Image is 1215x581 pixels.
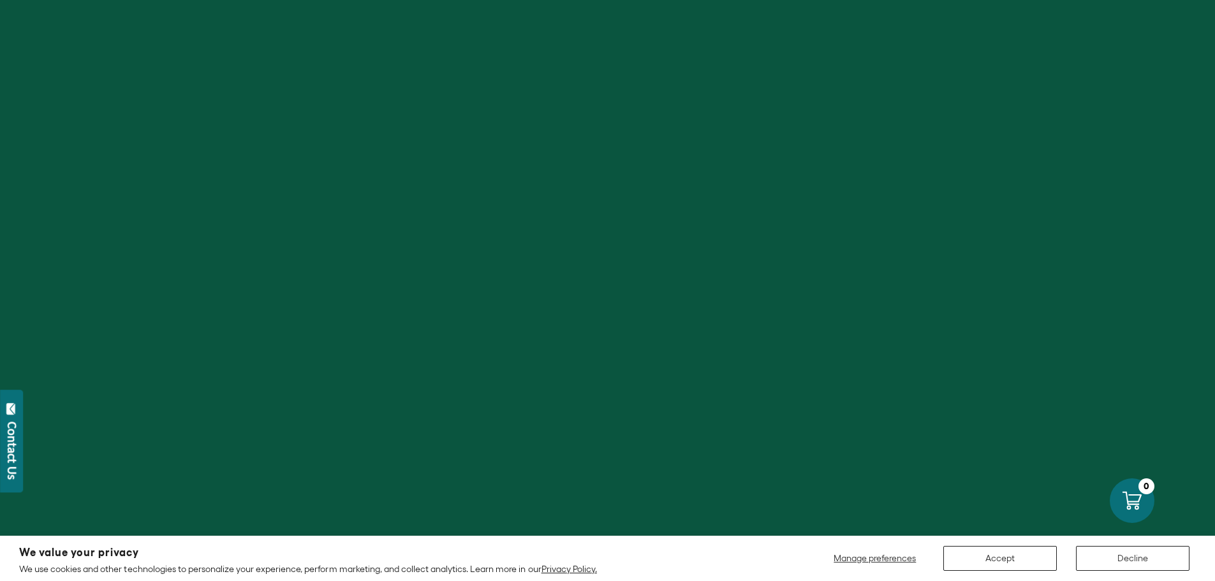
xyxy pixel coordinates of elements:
[6,422,18,480] div: Contact Us
[943,546,1057,571] button: Accept
[19,547,597,558] h2: We value your privacy
[541,564,597,574] a: Privacy Policy.
[1076,546,1189,571] button: Decline
[826,546,924,571] button: Manage preferences
[1138,478,1154,494] div: 0
[19,563,597,575] p: We use cookies and other technologies to personalize your experience, perform marketing, and coll...
[834,553,916,563] span: Manage preferences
